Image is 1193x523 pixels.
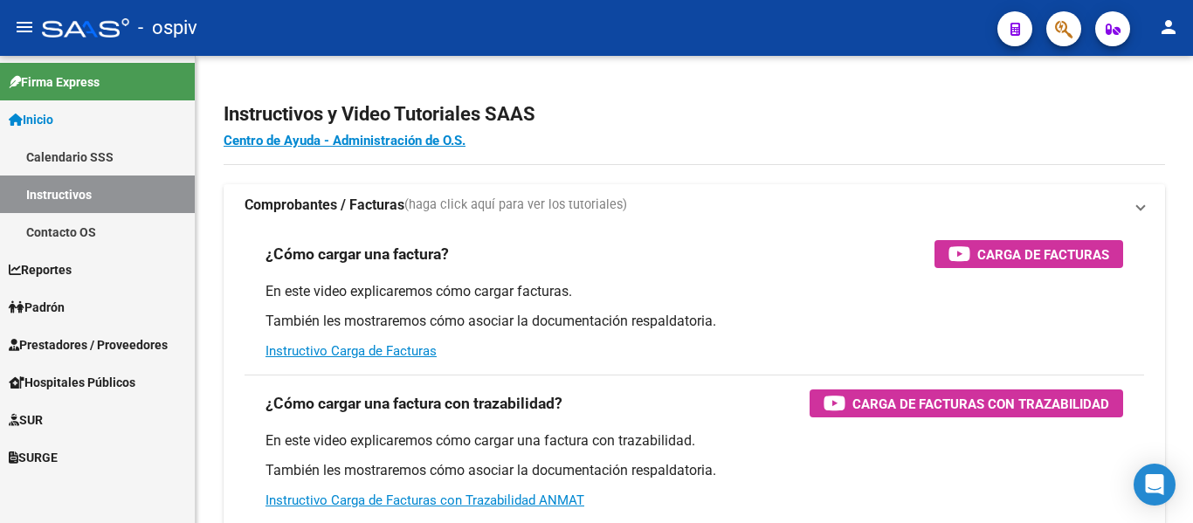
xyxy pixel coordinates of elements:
span: Reportes [9,260,72,279]
strong: Comprobantes / Facturas [245,196,404,215]
p: En este video explicaremos cómo cargar una factura con trazabilidad. [265,431,1123,451]
a: Instructivo Carga de Facturas con Trazabilidad ANMAT [265,492,584,508]
span: Padrón [9,298,65,317]
span: Prestadores / Proveedores [9,335,168,354]
div: Open Intercom Messenger [1134,464,1176,506]
span: Hospitales Públicos [9,373,135,392]
span: Carga de Facturas con Trazabilidad [852,393,1109,415]
span: SUR [9,410,43,430]
a: Centro de Ayuda - Administración de O.S. [224,133,465,148]
span: SURGE [9,448,58,467]
mat-icon: menu [14,17,35,38]
h3: ¿Cómo cargar una factura? [265,242,449,266]
span: Carga de Facturas [977,244,1109,265]
mat-icon: person [1158,17,1179,38]
span: (haga click aquí para ver los tutoriales) [404,196,627,215]
p: En este video explicaremos cómo cargar facturas. [265,282,1123,301]
span: Firma Express [9,72,100,92]
span: Inicio [9,110,53,129]
h3: ¿Cómo cargar una factura con trazabilidad? [265,391,562,416]
span: - ospiv [138,9,197,47]
a: Instructivo Carga de Facturas [265,343,437,359]
button: Carga de Facturas con Trazabilidad [810,389,1123,417]
mat-expansion-panel-header: Comprobantes / Facturas(haga click aquí para ver los tutoriales) [224,184,1165,226]
h2: Instructivos y Video Tutoriales SAAS [224,98,1165,131]
button: Carga de Facturas [934,240,1123,268]
p: También les mostraremos cómo asociar la documentación respaldatoria. [265,312,1123,331]
p: También les mostraremos cómo asociar la documentación respaldatoria. [265,461,1123,480]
